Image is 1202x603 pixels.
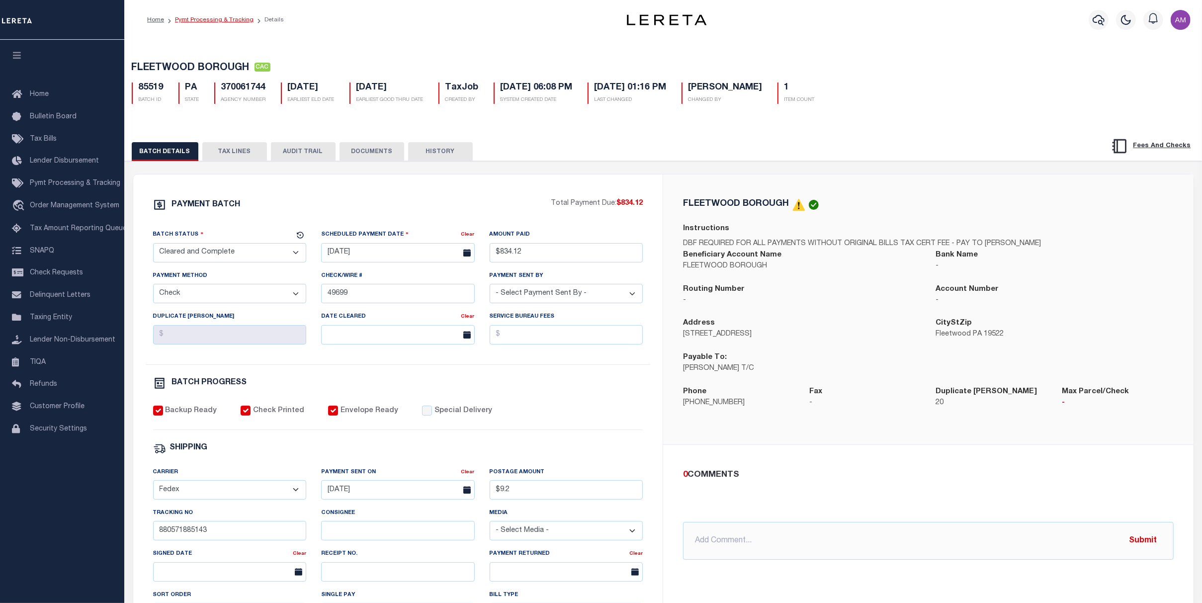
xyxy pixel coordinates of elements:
label: Payable To: [683,352,727,363]
p: - [683,295,921,306]
span: Security Settings [30,426,87,432]
span: Pymt Processing & Tracking [30,180,120,187]
span: Refunds [30,381,57,388]
label: Fax [809,386,822,398]
p: Fleetwood PA 19522 [936,329,1173,340]
p: CHANGED BY [688,96,763,104]
label: Carrier [153,468,178,477]
p: [STREET_ADDRESS] [683,329,921,340]
h6: SHIPPING [170,444,208,452]
span: Tax Amount Reporting Queue [30,225,127,232]
label: Special Delivery [434,406,492,417]
label: Address [683,318,715,329]
label: Batch Status [153,230,204,239]
input: $ [490,325,643,345]
h5: 1 [784,83,815,93]
a: Home [147,17,164,23]
span: Check Requests [30,269,83,276]
p: STATE [185,96,199,104]
label: Tracking No [153,509,193,517]
p: BATCH ID [139,96,164,104]
button: Fees And Checks [1107,136,1195,157]
span: Taxing Entity [30,314,72,321]
p: EARLIEST GOOD THRU DATE [356,96,424,104]
h5: [PERSON_NAME] [688,83,763,93]
span: Lender Disbursement [30,158,99,165]
a: Pymt Processing & Tracking [175,17,254,23]
label: Account Number [936,284,999,295]
button: Submit [1123,530,1164,551]
p: [PERSON_NAME] T/C [683,363,921,374]
label: Payment Returned [490,550,550,558]
label: Scheduled Payment Date [321,230,409,239]
input: $ [490,243,643,262]
p: - [936,295,1173,306]
input: $ [490,480,643,500]
h5: 370061744 [221,83,266,93]
span: Tax Bills [30,136,57,143]
h5: 85519 [139,83,164,93]
p: DBF REQUIRED FOR ALL PAYMENTS WITHOUT ORIGINAL BILLS TAX CERT FEE - PAY TO [PERSON_NAME] [683,239,1174,250]
label: Envelope Ready [341,406,398,417]
span: FLEETWOOD BOROUGH [132,63,250,73]
p: FLEETWOOD BOROUGH [683,261,921,272]
h5: [DATE] [356,83,424,93]
label: Instructions [683,223,729,235]
h5: PA [185,83,199,93]
p: [PHONE_NUMBER] [683,398,794,409]
p: AGENCY NUMBER [221,96,266,104]
span: Customer Profile [30,403,85,410]
label: Backup Ready [165,406,217,417]
i: travel_explore [12,200,28,213]
label: Bill Type [490,591,518,600]
label: Amount Paid [490,231,530,239]
li: Details [254,15,284,24]
h5: [DATE] [288,83,335,93]
img: svg+xml;base64,PHN2ZyB4bWxucz0iaHR0cDovL3d3dy53My5vcmcvMjAwMC9zdmciIHBvaW50ZXItZXZlbnRzPSJub25lIi... [1171,10,1191,30]
button: DOCUMENTS [340,142,404,161]
label: Receipt No. [321,550,357,558]
h5: FLEETWOOD BOROUGH [683,199,789,208]
label: Date Cleared [321,313,366,321]
a: Clear [461,232,475,237]
span: Order Management System [30,202,119,209]
h5: TaxJob [445,83,479,93]
span: Bulletin Board [30,113,77,120]
label: Consignee [321,509,355,517]
span: CAC [255,63,270,72]
button: TAX LINES [202,142,267,161]
a: Clear [461,470,475,475]
div: COMMENTS [683,469,1170,482]
h5: [DATE] 06:08 PM [501,83,573,93]
label: Sort Order [153,591,191,600]
input: $ [153,325,307,345]
button: AUDIT TRAIL [271,142,336,161]
a: Clear [629,551,643,556]
label: Routing Number [683,284,745,295]
h6: PAYMENT BATCH [172,201,241,209]
label: Payment Sent On [321,468,376,477]
p: - [1062,398,1173,409]
p: SYSTEM CREATED DATE [501,96,573,104]
label: Bank Name [936,250,978,261]
p: EARLIEST ELD DATE [288,96,335,104]
p: ITEM COUNT [784,96,815,104]
label: Max Parcel/Check [1062,386,1129,398]
img: logo-dark.svg [627,14,706,25]
label: Check Printed [253,406,304,417]
span: Home [30,91,49,98]
button: BATCH DETAILS [132,142,198,161]
label: Postage Amount [490,468,545,477]
p: 20 [936,398,1047,409]
label: Media [490,509,508,517]
span: 0 [683,471,687,479]
a: CAC [255,64,270,74]
span: $834.12 [616,200,643,207]
p: - [936,261,1173,272]
input: Add Comment... [683,522,1174,560]
label: Duplicate [PERSON_NAME] [153,313,235,321]
label: CityStZip [936,318,972,329]
p: LAST CHANGED [595,96,667,104]
label: Single Pay [321,591,355,600]
label: Payment Sent By [490,272,543,280]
